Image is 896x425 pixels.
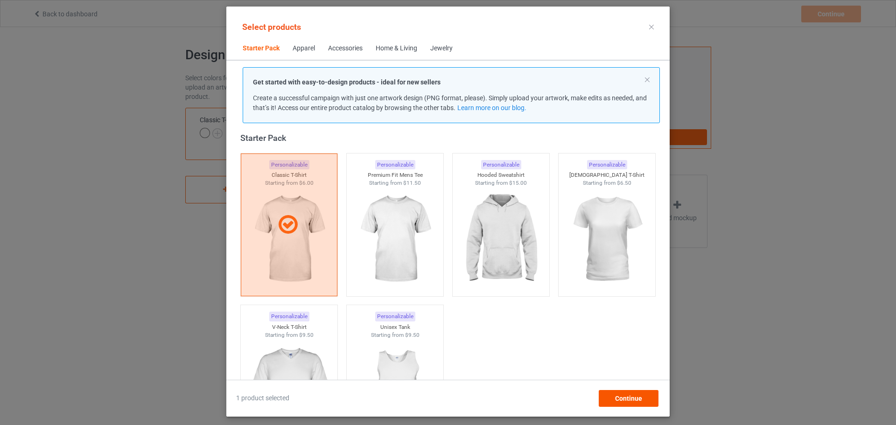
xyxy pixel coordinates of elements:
img: regular.jpg [353,187,437,292]
div: Starting from [241,331,338,339]
div: Starting from [559,179,656,187]
span: $9.50 [405,332,420,338]
img: regular.jpg [565,187,649,292]
div: Personalizable [481,160,521,170]
div: [DEMOGRAPHIC_DATA] T-Shirt [559,171,656,179]
img: regular.jpg [459,187,543,292]
a: Learn more on our blog. [457,104,526,111]
div: Continue [599,390,658,407]
div: Personalizable [587,160,627,170]
div: Starting from [347,331,444,339]
div: Personalizable [269,312,309,321]
div: Personalizable [375,312,415,321]
div: V-Neck T-Shirt [241,323,338,331]
span: $6.50 [617,180,631,186]
div: Apparel [293,44,315,53]
div: Premium Fit Mens Tee [347,171,444,179]
span: $15.00 [509,180,527,186]
div: Accessories [328,44,363,53]
span: $11.50 [403,180,421,186]
span: $9.50 [299,332,314,338]
strong: Get started with easy-to-design products - ideal for new sellers [253,78,441,86]
div: Starting from [453,179,550,187]
div: Home & Living [376,44,417,53]
div: Starter Pack [240,132,660,143]
div: Starting from [347,179,444,187]
div: Jewelry [430,44,453,53]
span: Select products [242,22,301,32]
div: Hooded Sweatshirt [453,171,550,179]
span: 1 product selected [236,394,289,403]
div: Personalizable [375,160,415,170]
span: Create a successful campaign with just one artwork design (PNG format, please). Simply upload you... [253,94,647,111]
div: Unisex Tank [347,323,444,331]
span: Starter Pack [236,37,286,60]
span: Continue [615,395,642,402]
